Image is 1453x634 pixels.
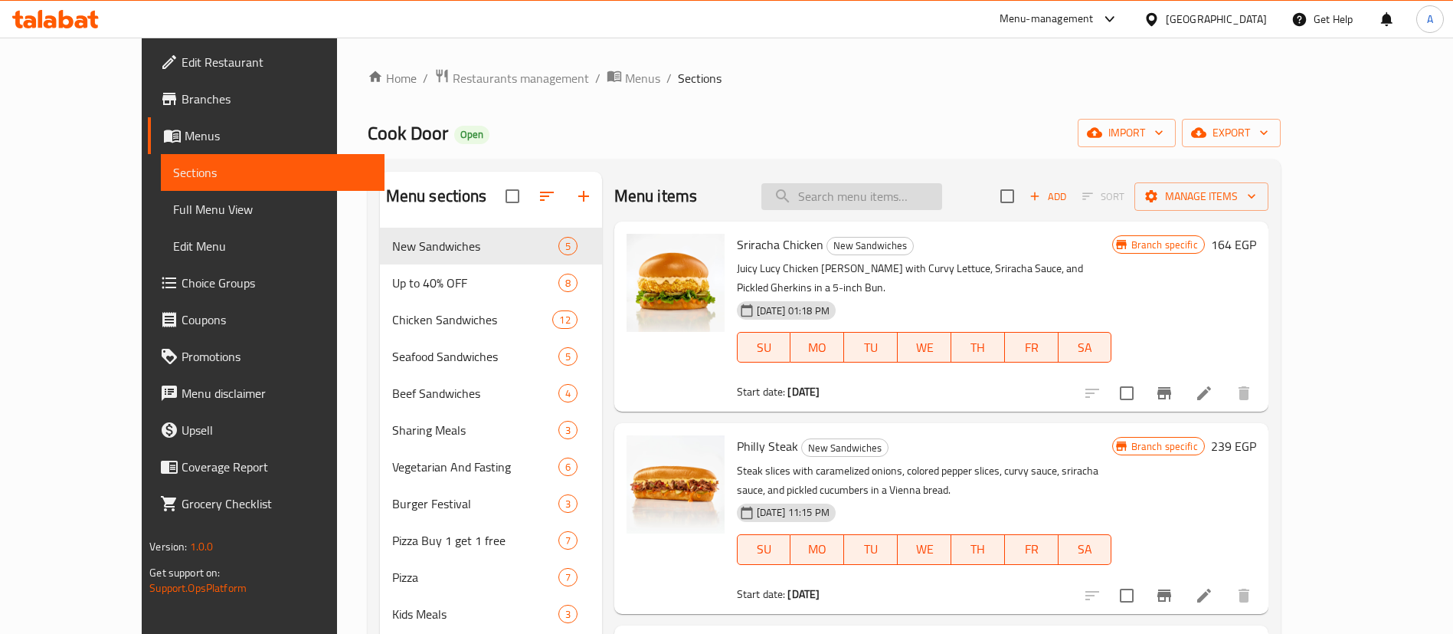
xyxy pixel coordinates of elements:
[173,237,372,255] span: Edit Menu
[1146,375,1183,412] button: Branch-specific-item
[454,126,489,144] div: Open
[558,605,578,623] div: items
[957,538,999,560] span: TH
[161,191,385,228] a: Full Menu View
[392,237,558,255] div: New Sandwiches
[559,460,577,475] span: 6
[380,412,602,448] div: Sharing Meals3
[678,69,722,87] span: Sections
[1078,119,1176,147] button: import
[850,337,892,359] span: TU
[559,239,577,254] span: 5
[737,534,791,565] button: SU
[392,274,558,292] div: Up to 40% OFF
[827,237,913,255] span: New Sandwiches
[751,505,836,520] span: [DATE] 11:15 PM
[392,384,558,402] span: Beef Sandwiches
[149,563,220,583] span: Get support on:
[666,69,672,87] li: /
[380,264,602,301] div: Up to 40% OFF8
[148,264,385,301] a: Choice Groups
[797,337,838,359] span: MO
[185,126,372,145] span: Menus
[957,337,999,359] span: TH
[1195,586,1213,605] a: Edit menu item
[1182,119,1281,147] button: export
[737,584,786,604] span: Start date:
[148,301,385,338] a: Coupons
[182,347,372,366] span: Promotions
[392,531,558,550] span: Pizza Buy 1 get 1 free
[173,163,372,182] span: Sections
[787,584,820,604] b: [DATE]
[1427,11,1433,28] span: A
[1111,377,1143,409] span: Select to update
[190,537,214,557] span: 1.0.0
[801,439,888,457] div: New Sandwiches
[1166,11,1267,28] div: [GEOGRAPHIC_DATA]
[737,259,1112,297] p: Juicy Lucy Chicken [PERSON_NAME] with Curvy Lettuce, Sriracha Sauce, and Pickled Gherkins in a 5-...
[1065,538,1106,560] span: SA
[559,570,577,585] span: 7
[558,458,578,476] div: items
[904,538,945,560] span: WE
[1090,123,1163,143] span: import
[386,185,487,208] h2: Menu sections
[392,605,558,623] div: Kids Meals
[558,568,578,586] div: items
[392,310,553,329] div: Chicken Sandwiches
[1125,238,1204,252] span: Branch specific
[737,233,823,256] span: Sriracha Chicken
[790,534,844,565] button: MO
[1111,580,1143,612] span: Select to update
[558,421,578,439] div: items
[898,332,951,363] button: WE
[149,578,247,598] a: Support.OpsPlatform
[802,439,888,457] span: New Sandwiches
[627,435,725,534] img: Philly Steak
[737,332,791,363] button: SU
[380,301,602,338] div: Chicken Sandwiches12
[368,68,1281,88] nav: breadcrumb
[558,384,578,402] div: items
[148,117,385,154] a: Menus
[1072,185,1134,209] span: Select section first
[559,350,577,364] span: 5
[737,462,1112,500] p: Steak slices with caramelized onions, colored pepper slices, curvy sauce, sriracha sauce, and pic...
[380,559,602,596] div: Pizza7
[559,497,577,511] span: 3
[1011,538,1052,560] span: FR
[454,128,489,141] span: Open
[558,237,578,255] div: items
[1059,534,1112,565] button: SA
[898,534,951,565] button: WE
[182,310,372,329] span: Coupons
[148,44,385,80] a: Edit Restaurant
[1023,185,1072,209] button: Add
[1146,577,1183,614] button: Branch-specific-item
[850,538,892,560] span: TU
[173,200,372,218] span: Full Menu View
[1147,187,1256,206] span: Manage items
[625,69,660,87] span: Menus
[149,537,187,557] span: Version:
[392,568,558,586] div: Pizza
[1195,384,1213,402] a: Edit menu item
[380,485,602,522] div: Burger Festival3
[761,183,942,210] input: search
[627,234,725,332] img: Sriracha Chicken
[392,494,558,513] span: Burger Festival
[1194,123,1268,143] span: export
[844,534,898,565] button: TU
[392,421,558,439] span: Sharing Meals
[559,534,577,548] span: 7
[1027,188,1068,205] span: Add
[614,185,698,208] h2: Menu items
[904,337,945,359] span: WE
[423,69,428,87] li: /
[161,228,385,264] a: Edit Menu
